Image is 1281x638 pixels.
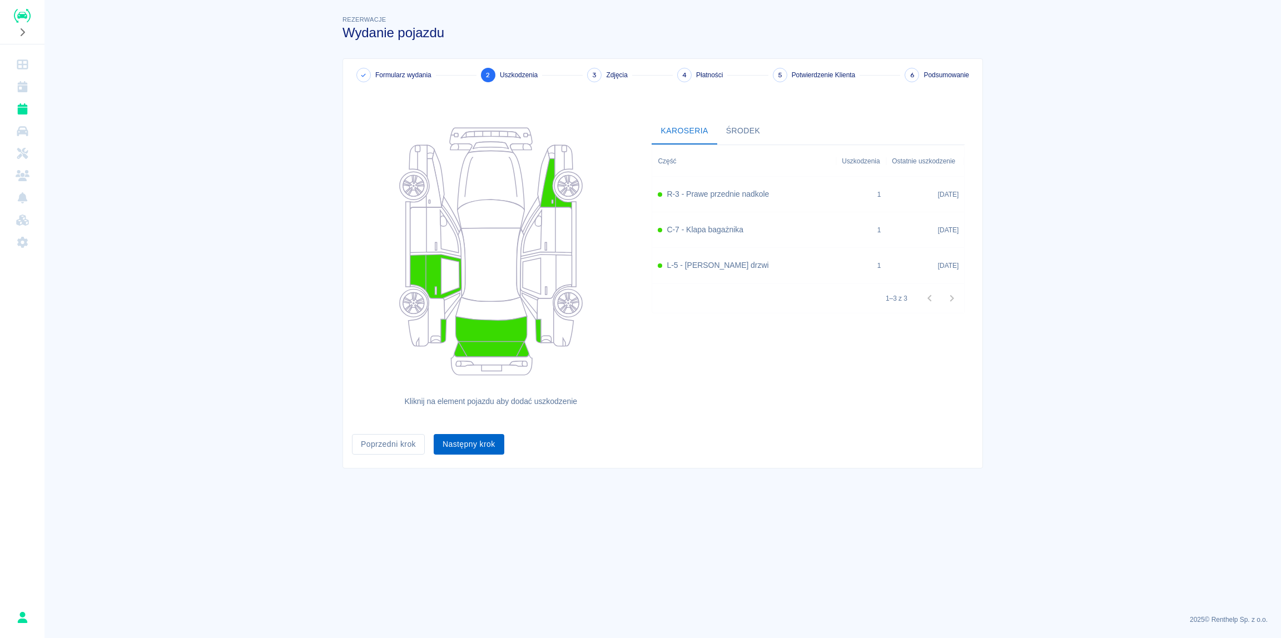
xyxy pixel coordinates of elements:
div: [DATE] [886,212,964,248]
span: 3 [592,69,597,81]
h6: Kliknij na element pojazdu aby dodać uszkodzenie [361,396,620,407]
div: Ostatnie uszkodzenie [886,146,964,177]
p: 2025 © Renthelp Sp. z o.o. [58,615,1268,625]
button: Karoseria [652,118,717,144]
a: Dashboard [4,53,40,76]
span: Uszkodzenia [500,70,538,80]
img: Renthelp [14,9,31,23]
a: Powiadomienia [4,187,40,209]
div: 1 [877,190,881,200]
a: Widget WWW [4,209,40,231]
div: [DATE] [886,248,964,283]
a: Klienci [4,165,40,187]
a: Rezerwacje [4,98,40,120]
button: Następny krok [434,434,504,455]
button: Rozwiń nawigację [14,25,31,39]
span: Potwierdzenie Klienta [792,70,856,80]
button: Poprzedni krok [352,434,425,455]
span: 4 [682,69,687,81]
span: Rezerwacje [342,16,386,23]
div: [DATE] [886,177,964,212]
h6: C-7 - Klapa bagażnika [667,224,743,236]
span: 6 [910,69,914,81]
span: 5 [778,69,782,81]
div: Uszkodzenia [836,146,886,177]
div: Uszkodzenia [842,146,880,177]
a: Flota [4,120,40,142]
a: Ustawienia [4,231,40,253]
h6: L-5 - [PERSON_NAME] drzwi [667,260,768,271]
div: Część [658,146,676,177]
h3: Wydanie pojazdu [342,25,983,41]
span: Podsumowanie [923,70,969,80]
span: Zdjęcia [606,70,627,80]
div: Część [652,146,836,177]
h6: R-3 - Prawe przednie nadkole [667,188,769,200]
button: Środek [717,118,769,144]
div: Ostatnie uszkodzenie [892,146,955,177]
span: 2 [486,69,490,81]
div: 1 [877,225,881,235]
p: 1–3 z 3 [886,293,907,303]
a: Serwisy [4,142,40,165]
button: Mariusz Ratajczyk [11,606,34,629]
span: Płatności [696,70,723,80]
a: Kalendarz [4,76,40,98]
div: 1 [877,261,881,271]
span: Formularz wydania [375,70,431,80]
